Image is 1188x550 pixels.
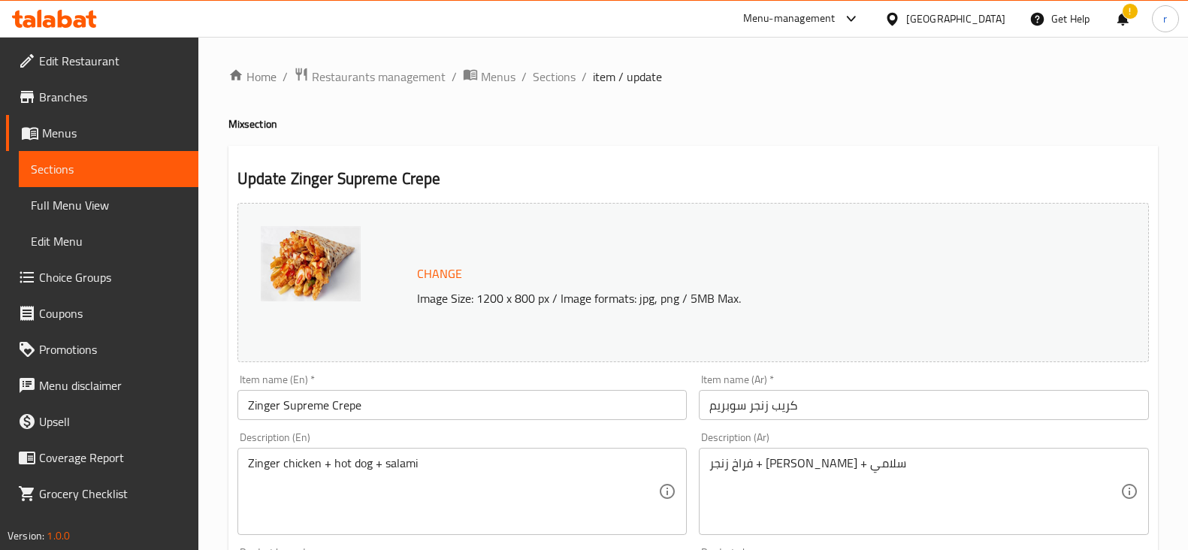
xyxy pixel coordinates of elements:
[417,263,462,285] span: Change
[19,223,198,259] a: Edit Menu
[39,485,186,503] span: Grocery Checklist
[39,340,186,358] span: Promotions
[31,196,186,214] span: Full Menu View
[6,79,198,115] a: Branches
[6,331,198,367] a: Promotions
[699,390,1149,420] input: Enter name Ar
[6,440,198,476] a: Coverage Report
[228,68,277,86] a: Home
[6,476,198,512] a: Grocery Checklist
[237,168,1149,190] h2: Update Zinger Supreme Crepe
[6,259,198,295] a: Choice Groups
[39,88,186,106] span: Branches
[743,10,836,28] div: Menu-management
[39,304,186,322] span: Coupons
[463,67,515,86] a: Menus
[39,412,186,431] span: Upsell
[42,124,186,142] span: Menus
[582,68,587,86] li: /
[19,187,198,223] a: Full Menu View
[31,232,186,250] span: Edit Menu
[411,258,468,289] button: Change
[533,68,576,86] a: Sections
[6,295,198,331] a: Coupons
[6,115,198,151] a: Menus
[8,526,44,545] span: Version:
[39,52,186,70] span: Edit Restaurant
[39,376,186,394] span: Menu disclaimer
[47,526,70,545] span: 1.0.0
[39,449,186,467] span: Coverage Report
[906,11,1005,27] div: [GEOGRAPHIC_DATA]
[39,268,186,286] span: Choice Groups
[1163,11,1167,27] span: r
[521,68,527,86] li: /
[228,116,1158,131] h4: Mix section
[312,68,446,86] span: Restaurants management
[411,289,1060,307] p: Image Size: 1200 x 800 px / Image formats: jpg, png / 5MB Max.
[709,456,1120,527] textarea: فراخ زنجر + [PERSON_NAME] + سلامي
[481,68,515,86] span: Menus
[248,456,659,527] textarea: Zinger chicken + hot dog + salami
[228,67,1158,86] nav: breadcrumb
[237,390,688,420] input: Enter name En
[261,226,361,301] img: mmw_638788708010657956
[19,151,198,187] a: Sections
[6,43,198,79] a: Edit Restaurant
[294,67,446,86] a: Restaurants management
[593,68,662,86] span: item / update
[6,367,198,403] a: Menu disclaimer
[31,160,186,178] span: Sections
[452,68,457,86] li: /
[6,403,198,440] a: Upsell
[283,68,288,86] li: /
